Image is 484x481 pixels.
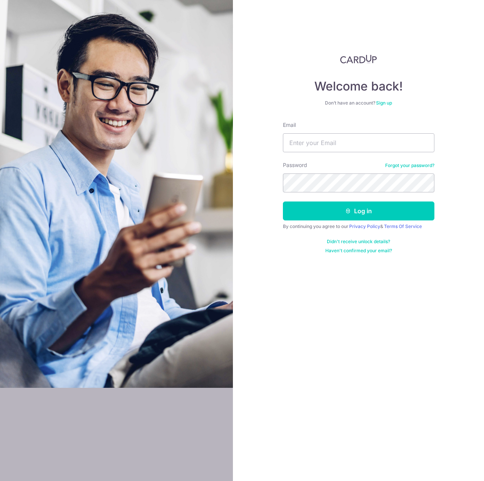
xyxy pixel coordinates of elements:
a: Haven't confirmed your email? [325,248,392,254]
a: Forgot your password? [385,162,434,169]
img: CardUp Logo [340,55,377,64]
div: By continuing you agree to our & [283,223,434,230]
a: Privacy Policy [349,223,380,229]
h4: Welcome back! [283,79,434,94]
div: Don’t have an account? [283,100,434,106]
a: Sign up [376,100,392,106]
label: Password [283,161,307,169]
input: Enter your Email [283,133,434,152]
label: Email [283,121,296,129]
a: Didn't receive unlock details? [327,239,390,245]
a: Terms Of Service [384,223,422,229]
button: Log in [283,201,434,220]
